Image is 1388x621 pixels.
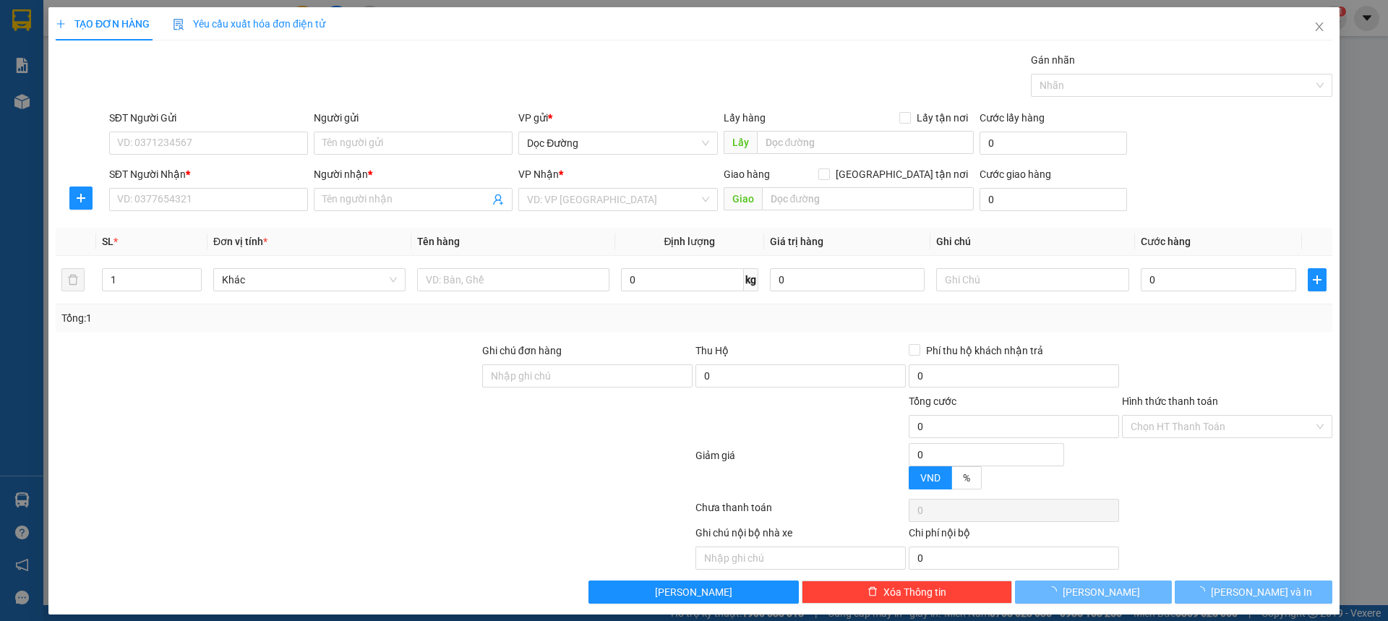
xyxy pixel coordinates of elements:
label: Ghi chú đơn hàng [482,345,562,356]
span: TẠO ĐƠN HÀNG [56,18,150,30]
button: [PERSON_NAME] và In [1175,581,1332,604]
span: Cước hàng [1141,236,1191,247]
span: SL [102,236,113,247]
div: Ghi chú nội bộ nhà xe [695,525,906,547]
span: Yêu cầu xuất hóa đơn điện tử [173,18,325,30]
span: Đơn vị tính [213,236,267,247]
span: VND [920,472,941,484]
span: close [1314,21,1325,33]
span: Xóa Thông tin [883,584,946,600]
span: Phí thu hộ khách nhận trả [920,343,1049,359]
span: Tên hàng [417,236,460,247]
span: Giao [724,187,762,210]
div: SĐT Người Gửi [109,110,308,126]
div: Tổng: 1 [61,310,536,326]
input: Dọc đường [762,187,974,210]
span: plus [1308,274,1326,286]
span: Khác [222,269,397,291]
span: kg [744,268,758,291]
div: SĐT Người Nhận [109,166,308,182]
div: Chi phí nội bộ [909,525,1119,547]
span: Định lượng [664,236,716,247]
span: loading [1195,586,1211,596]
span: Dọc Đường [528,132,709,154]
span: [PERSON_NAME] [1063,584,1141,600]
input: VD: Bàn, Ghế [417,268,609,291]
button: plus [69,187,93,210]
input: Ghi chú đơn hàng [482,364,693,387]
span: Thu Hộ [695,345,729,356]
button: [PERSON_NAME] [589,581,800,604]
span: Lấy [724,131,757,154]
span: plus [56,19,66,29]
span: user-add [493,194,505,205]
input: Cước lấy hàng [980,132,1127,155]
span: Giao hàng [724,168,770,180]
span: [PERSON_NAME] [656,584,733,600]
span: [PERSON_NAME] và In [1211,584,1312,600]
span: delete [867,586,878,598]
button: delete [61,268,85,291]
span: plus [70,192,92,204]
input: Cước giao hàng [980,188,1127,211]
span: loading [1048,586,1063,596]
span: Tổng cước [909,395,956,407]
div: Giảm giá [694,447,907,496]
span: [GEOGRAPHIC_DATA] tận nơi [830,166,974,182]
label: Cước giao hàng [980,168,1051,180]
input: Dọc đường [757,131,974,154]
div: Chưa thanh toán [694,500,907,525]
label: Gán nhãn [1031,54,1075,66]
button: [PERSON_NAME] [1015,581,1172,604]
div: Người gửi [314,110,513,126]
button: deleteXóa Thông tin [802,581,1013,604]
img: icon [173,19,184,30]
th: Ghi chú [931,228,1135,256]
button: Close [1299,7,1340,48]
button: plus [1308,268,1327,291]
span: % [963,472,970,484]
div: Người nhận [314,166,513,182]
span: VP Nhận [519,168,560,180]
span: Giá trị hàng [770,236,823,247]
input: Nhập ghi chú [695,547,906,570]
div: VP gửi [519,110,718,126]
input: 0 [770,268,925,291]
input: Ghi Chú [937,268,1129,291]
span: Lấy tận nơi [911,110,974,126]
label: Cước lấy hàng [980,112,1045,124]
label: Hình thức thanh toán [1122,395,1218,407]
span: Lấy hàng [724,112,766,124]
